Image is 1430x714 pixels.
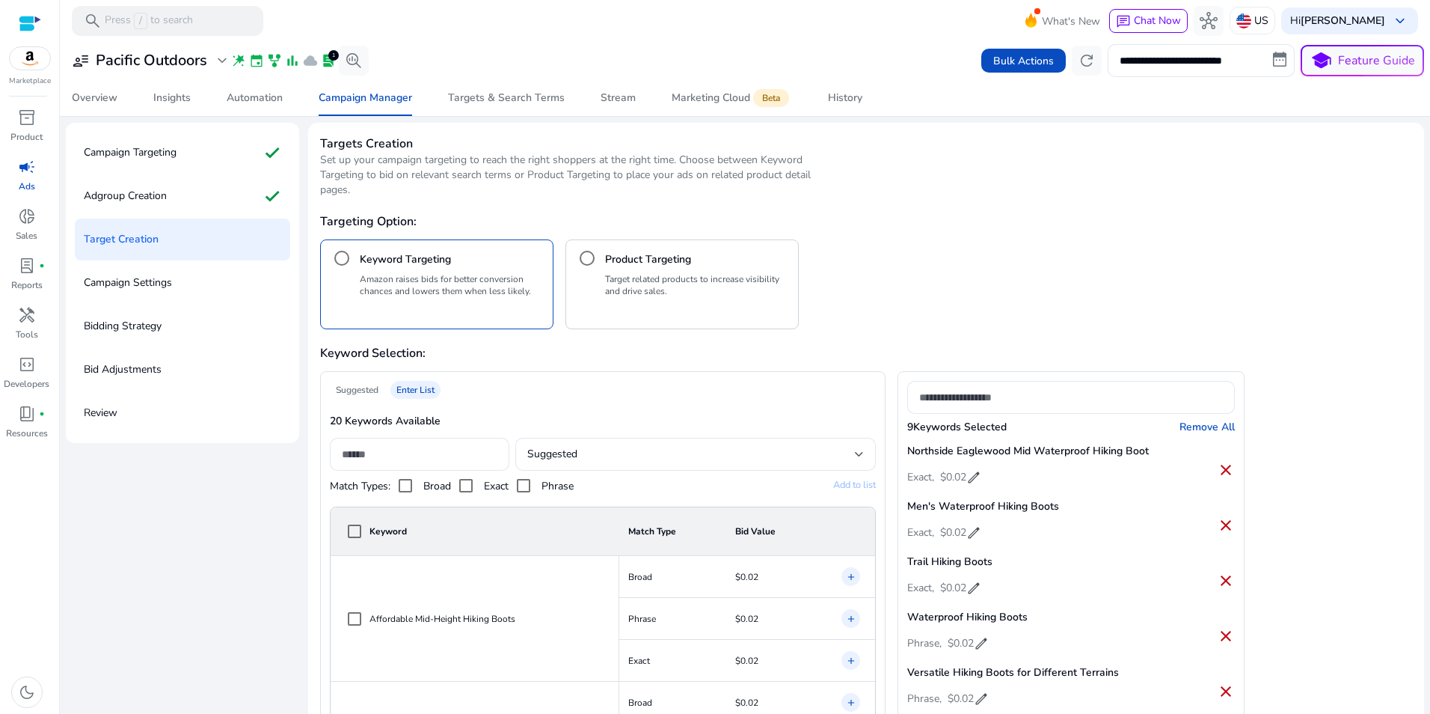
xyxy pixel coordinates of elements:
h4: Keyword Targeting [360,252,451,267]
div: Overview [72,93,117,103]
mat-icon: add [846,695,856,710]
b: [PERSON_NAME] [1301,13,1385,28]
mat-icon: close [1217,683,1235,701]
h4: Northside Eaglewood Mid Waterproof Hiking Boot [907,444,1149,459]
div: Bid Value [735,525,824,537]
span: edit [974,636,989,651]
span: fiber_manual_record [39,411,45,417]
p: Adgroup Creation [84,184,167,208]
label: Broad [420,478,451,494]
p: Marketplace [9,76,51,87]
p: Amazon raises bids for better conversion chances and lowers them when less likely. [360,273,547,297]
p: $0.02 [735,613,824,625]
p: Reports [11,278,43,292]
h3: Targeting Option: [320,213,866,231]
img: us.svg [1236,13,1251,28]
span: lab_profile [18,257,36,275]
p: Feature Guide [1338,52,1415,70]
label: Exact [481,478,509,494]
div: Insights [153,93,191,103]
span: Suggested [527,447,577,461]
span: donut_small [18,207,36,225]
span: chat [1116,14,1131,29]
label: Phrase [538,478,574,494]
p: Phrase, [907,692,942,707]
span: user_attributes [72,52,90,70]
h4: Product Targeting [605,252,691,267]
button: schoolFeature Guide [1301,45,1424,76]
p: Tools [16,328,38,341]
span: / [134,13,147,29]
span: edit [966,581,981,596]
span: $0.02 [940,522,966,545]
p: Resources [6,427,48,440]
span: $0.02 [948,688,974,711]
button: Bulk Actions [981,49,1066,73]
p: Review [84,401,117,425]
span: handyman [18,306,36,324]
span: dark_mode [18,683,36,701]
h4: Remove All [1179,420,1235,435]
h4: Waterproof Hiking Boots [907,610,1028,625]
h3: Keyword Selection: [320,344,866,362]
h4: 9 Keywords Selected [907,420,1007,435]
p: Developers [4,377,49,391]
mat-icon: close [1217,461,1235,479]
p: US [1254,7,1268,34]
p: Phrase [628,613,716,625]
span: Chat Now [1134,13,1181,28]
mat-icon: add [846,611,856,626]
span: fiber_manual_record [39,263,45,269]
h4: 20 Keywords Available [330,414,876,429]
p: Exact, [907,581,934,596]
p: $0.02 [735,697,824,709]
mat-icon: add [846,653,856,668]
p: Campaign Settings [84,271,172,295]
mat-icon: check [263,141,281,165]
div: Keyword [340,516,610,546]
span: campaign [18,158,36,176]
span: family_history [267,53,282,68]
div: History [828,93,862,103]
span: $0.02 [948,632,974,656]
button: search_insights [339,46,369,76]
p: Match Types: [330,478,390,494]
p: Set up your campaign targeting to reach the right shoppers at the right time. Choose between Keyw... [320,153,823,198]
span: wand_stars [231,53,246,68]
div: Automation [227,93,283,103]
span: refresh [1078,52,1096,70]
div: Marketing Cloud [672,92,792,104]
mat-icon: check [263,184,281,208]
div: 1 [328,50,339,61]
h4: Versatile Hiking Boots for Different Terrains [907,665,1119,680]
span: search [84,12,102,30]
mat-icon: add [846,570,856,585]
span: search_insights [345,52,363,70]
div: Match Type [628,525,717,537]
span: lab_profile [321,53,336,68]
span: Beta [753,89,789,107]
mat-icon: close [1217,516,1235,534]
p: Bidding Strategy [84,314,162,338]
mat-icon: close [1217,627,1235,645]
span: code_blocks [18,356,36,373]
span: hub [1200,12,1218,30]
div: Suggested [330,381,384,399]
span: cloud [303,53,318,68]
span: event [249,53,264,68]
p: Affordable Mid-Height Hiking Boots [369,613,515,625]
p: Target related products to increase visibility and drive sales. [605,273,792,297]
mat-icon: close [1217,572,1235,590]
p: Hi [1290,16,1385,26]
img: amazon.svg [10,47,50,70]
span: $0.02 [940,577,966,600]
p: Broad [628,697,716,709]
p: Exact, [907,525,934,540]
span: $0.02 [940,466,966,489]
span: inventory_2 [18,109,36,126]
div: Enter List [390,381,441,399]
span: Add to list [833,478,876,492]
button: chatChat Now [1109,9,1188,33]
span: book_4 [18,405,36,423]
span: school [1310,50,1332,72]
